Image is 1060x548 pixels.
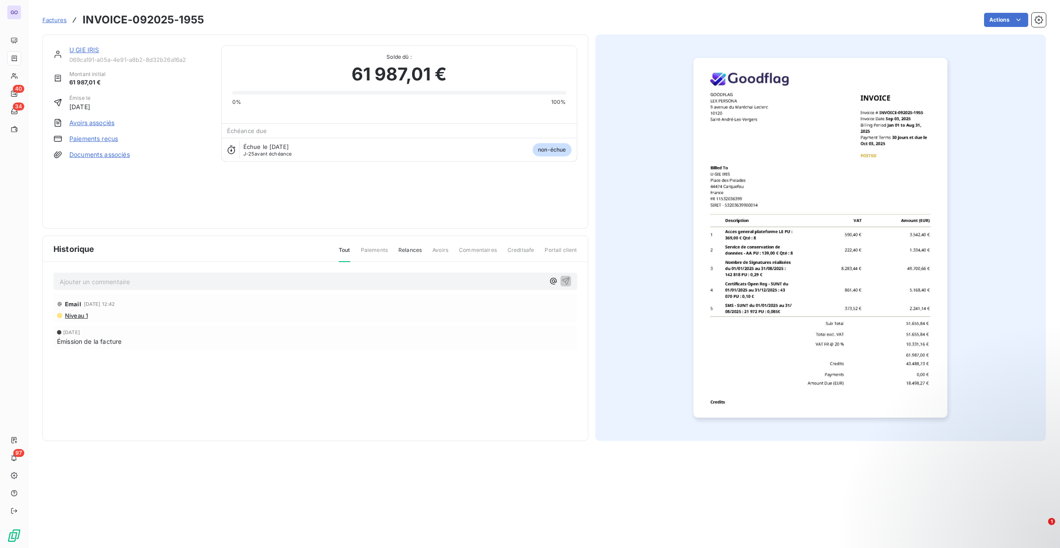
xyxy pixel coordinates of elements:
span: 069ca191-a05a-4e91-a8b2-8d32b26a16a2 [69,56,211,63]
span: Échue le [DATE] [243,143,289,150]
span: avant échéance [243,151,292,156]
span: [DATE] [63,330,80,335]
a: Paiements reçus [69,134,118,143]
span: 97 [13,449,24,457]
img: invoice_thumbnail [693,58,947,418]
iframe: Intercom notifications message [883,462,1060,524]
span: Historique [53,243,95,255]
div: GO [7,5,21,19]
span: Émise le [69,94,91,102]
span: 61 987,01 € [352,61,447,88]
span: Email [65,301,81,308]
span: [DATE] [69,102,91,111]
span: Relances [398,246,422,261]
span: 0% [232,98,241,106]
span: Niveau 1 [64,312,88,319]
span: J-25 [243,151,255,157]
span: Portail client [545,246,577,261]
span: [DATE] 12:42 [84,301,115,307]
span: Commentaires [459,246,497,261]
span: Solde dû : [232,53,566,61]
span: 1 [1048,518,1055,525]
a: Documents associés [69,150,130,159]
span: Avoirs [432,246,448,261]
h3: INVOICE-092025-1955 [83,12,204,28]
a: Factures [42,15,67,24]
span: 40 [13,85,24,93]
span: 34 [13,103,24,110]
a: U GIE IRIS [69,46,99,53]
a: Avoirs associés [69,118,114,127]
span: Montant initial [69,70,106,78]
span: 61 987,01 € [69,78,106,87]
span: Émission de la facture [57,337,121,346]
img: Logo LeanPay [7,529,21,543]
span: non-échue [533,143,571,156]
span: Creditsafe [507,246,534,261]
button: Actions [984,13,1028,27]
span: Factures [42,16,67,23]
span: Tout [339,246,350,262]
span: Échéance due [227,127,267,134]
span: 100% [551,98,566,106]
iframe: Intercom live chat [1030,518,1051,539]
span: Paiements [361,246,388,261]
